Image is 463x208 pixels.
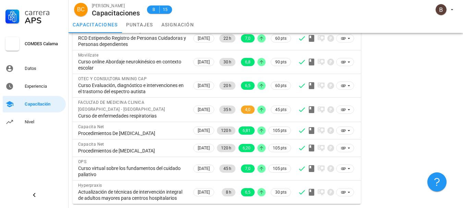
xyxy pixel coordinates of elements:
[78,159,86,164] span: OPS
[226,188,231,196] span: 8 h
[78,148,186,154] div: Procedimientos de [MEDICAL_DATA]
[78,35,186,47] div: RCD Estipendio Registro de Personas Cuidadoras y Personas dependientes
[275,59,287,65] span: 90 pts
[25,66,63,71] div: Datos
[273,145,287,151] span: 105 pts
[122,16,157,33] a: puntajes
[25,16,63,25] div: APS
[78,53,98,58] span: Movilízate
[3,78,66,95] a: Experiencia
[273,165,287,172] span: 105 pts
[69,16,122,33] a: capacitaciones
[78,82,186,95] div: Curso Evaluación, diagnóstico e intervenciones en el trastorno del espectro autista
[245,58,251,66] span: 6,8
[162,6,168,13] span: 15
[223,106,231,114] span: 35 h
[245,34,251,42] span: 7,0
[198,35,210,42] span: [DATE]
[436,4,447,15] div: avatar
[223,82,231,90] span: 20 h
[78,100,165,112] span: FACULTAD DE MEDICINA CLINICA [GEOGRAPHIC_DATA] - [GEOGRAPHIC_DATA]
[245,188,251,196] span: 6,5
[275,82,287,89] span: 60 pts
[275,189,287,196] span: 30 pts
[198,127,210,134] span: [DATE]
[78,165,186,178] div: Curso virtual sobre los fundamentos del cuidado paliativo
[198,106,210,113] span: [DATE]
[198,82,210,89] span: [DATE]
[25,119,63,125] div: Nivel
[78,113,186,119] div: Curso de enfermedades respiratorias
[3,114,66,130] a: Nivel
[245,164,251,173] span: 7,0
[151,6,157,13] span: B
[3,96,66,112] a: Capacitación
[78,183,102,188] span: Hyperpraxis
[25,41,63,47] div: COMDES Calama
[77,3,85,16] span: BC
[25,101,63,107] div: Capacitación
[157,16,198,33] a: asignación
[74,3,88,16] div: avatar
[221,126,231,135] span: 120 h
[25,8,63,16] div: Carrera
[198,165,210,172] span: [DATE]
[78,142,104,147] span: Capacita Net
[245,82,251,90] span: 6,5
[78,189,186,201] div: Actualización de técnicas de intervención integral de adultos mayores para centros hospitalarios
[223,164,231,173] span: 45 h
[92,2,140,9] div: [PERSON_NAME]
[92,9,140,17] div: Capacitaciones
[198,188,210,196] span: [DATE]
[243,144,251,152] span: 6,20
[275,106,287,113] span: 45 pts
[25,84,63,89] div: Experiencia
[275,35,287,42] span: 60 pts
[245,106,251,114] span: 4,0
[78,124,104,129] span: Capacita Net
[78,130,186,136] div: Procedimientos De [MEDICAL_DATA]
[221,144,231,152] span: 120 h
[243,126,251,135] span: 6,81
[78,59,186,71] div: Curso online Abordaje neurokinésico en contexto escolar
[78,76,147,81] span: OTEC Y CONSULTORA MINING CAP
[198,144,210,152] span: [DATE]
[198,58,210,66] span: [DATE]
[3,60,66,77] a: Datos
[223,34,231,42] span: 22 h
[273,127,287,134] span: 105 pts
[223,58,231,66] span: 30 h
